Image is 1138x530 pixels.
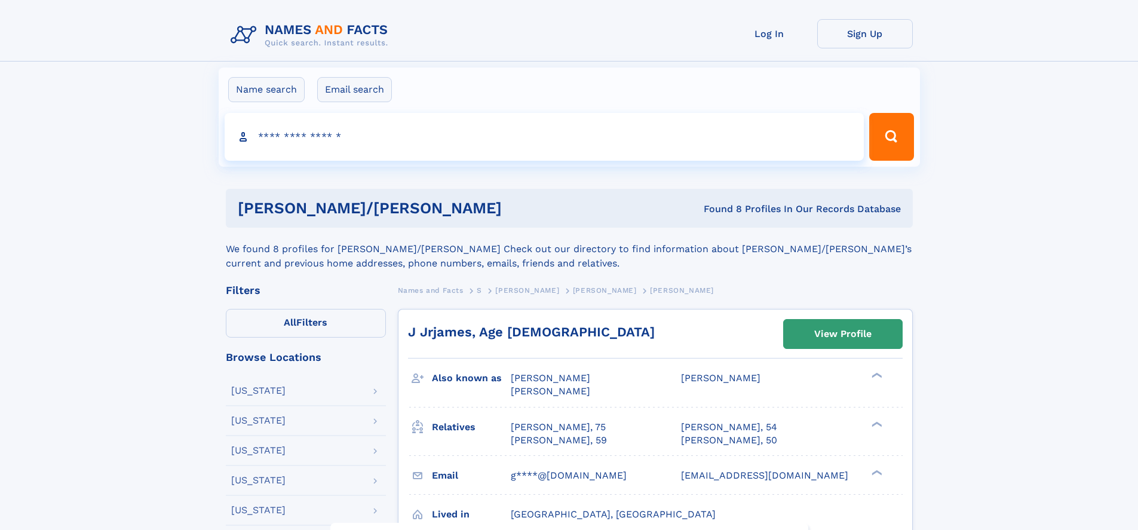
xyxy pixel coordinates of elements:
[495,283,559,298] a: [PERSON_NAME]
[511,372,590,384] span: [PERSON_NAME]
[573,283,637,298] a: [PERSON_NAME]
[722,19,817,48] a: Log In
[869,113,913,161] button: Search Button
[228,77,305,102] label: Name search
[477,286,482,295] span: S
[681,421,777,434] a: [PERSON_NAME], 54
[231,446,286,455] div: [US_STATE]
[231,506,286,515] div: [US_STATE]
[573,286,637,295] span: [PERSON_NAME]
[226,19,398,51] img: Logo Names and Facts
[408,324,655,339] a: J Jrjames, Age [DEMOGRAPHIC_DATA]
[511,434,607,447] a: [PERSON_NAME], 59
[784,320,902,348] a: View Profile
[432,504,511,525] h3: Lived in
[432,368,511,388] h3: Also known as
[511,421,606,434] a: [PERSON_NAME], 75
[226,309,386,338] label: Filters
[226,285,386,296] div: Filters
[817,19,913,48] a: Sign Up
[681,470,848,481] span: [EMAIL_ADDRESS][DOMAIN_NAME]
[869,468,883,476] div: ❯
[869,420,883,428] div: ❯
[814,320,872,348] div: View Profile
[477,283,482,298] a: S
[432,465,511,486] h3: Email
[869,372,883,379] div: ❯
[495,286,559,295] span: [PERSON_NAME]
[317,77,392,102] label: Email search
[284,317,296,328] span: All
[398,283,464,298] a: Names and Facts
[432,417,511,437] h3: Relatives
[681,434,777,447] a: [PERSON_NAME], 50
[511,385,590,397] span: [PERSON_NAME]
[231,416,286,425] div: [US_STATE]
[231,386,286,396] div: [US_STATE]
[225,113,864,161] input: search input
[681,372,760,384] span: [PERSON_NAME]
[226,352,386,363] div: Browse Locations
[511,508,716,520] span: [GEOGRAPHIC_DATA], [GEOGRAPHIC_DATA]
[603,203,901,216] div: Found 8 Profiles In Our Records Database
[238,201,603,216] h1: [PERSON_NAME]/[PERSON_NAME]
[226,228,913,271] div: We found 8 profiles for [PERSON_NAME]/[PERSON_NAME] Check out our directory to find information a...
[231,476,286,485] div: [US_STATE]
[650,286,714,295] span: [PERSON_NAME]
